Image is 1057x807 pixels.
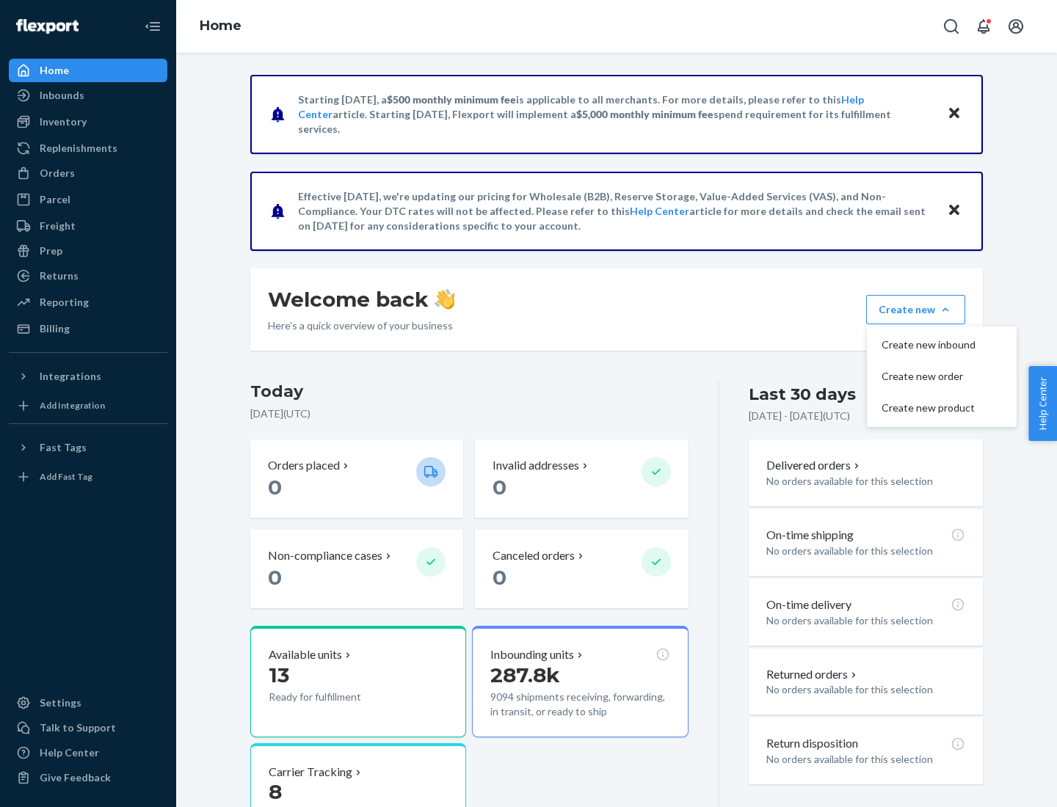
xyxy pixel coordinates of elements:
[268,286,455,313] h1: Welcome back
[9,136,167,160] a: Replenishments
[298,189,933,233] p: Effective [DATE], we're updating our pricing for Wholesale (B2B), Reserve Storage, Value-Added Se...
[9,110,167,134] a: Inventory
[766,613,965,628] p: No orders available for this selection
[490,662,560,687] span: 287.8k
[250,530,463,608] button: Non-compliance cases 0
[40,369,101,384] div: Integrations
[766,457,862,474] button: Delivered orders
[576,108,713,120] span: $5,000 monthly minimum fee
[475,530,688,608] button: Canceled orders 0
[138,12,167,41] button: Close Navigation
[870,329,1014,361] button: Create new inbound
[749,383,856,406] div: Last 30 days
[766,596,851,613] p: On-time delivery
[9,264,167,288] a: Returns
[250,626,466,737] button: Available units13Ready for fulfillment
[766,752,965,767] p: No orders available for this selection
[200,18,241,34] a: Home
[882,371,976,381] span: Create new order
[40,166,75,180] div: Orders
[40,321,70,336] div: Billing
[40,470,92,483] div: Add Fast Tag
[40,695,81,710] div: Settings
[866,295,965,324] button: Create newCreate new inboundCreate new orderCreate new product
[387,93,516,106] span: $500 monthly minimum fee
[9,291,167,314] a: Reporting
[9,365,167,388] button: Integrations
[40,745,99,760] div: Help Center
[766,682,965,697] p: No orders available for this selection
[9,161,167,185] a: Orders
[268,457,340,474] p: Orders placed
[9,59,167,82] a: Home
[630,205,689,217] a: Help Center
[40,770,111,785] div: Give Feedback
[493,475,506,500] span: 0
[9,317,167,340] a: Billing
[490,646,574,663] p: Inbounding units
[16,19,79,34] img: Flexport logo
[9,436,167,459] button: Fast Tags
[945,103,964,125] button: Close
[40,192,70,207] div: Parcel
[268,318,455,333] p: Here’s a quick overview of your business
[472,626,688,737] button: Inbounding units287.8k9094 shipments receiving, forwarding, in transit, or ready to ship
[250,439,463,518] button: Orders placed 0
[9,84,167,107] a: Inbounds
[40,219,76,233] div: Freight
[945,200,964,222] button: Close
[9,741,167,764] a: Help Center
[882,403,976,413] span: Create new product
[1001,12,1031,41] button: Open account menu
[9,465,167,489] a: Add Fast Tag
[269,662,289,687] span: 13
[490,690,669,719] p: 9094 shipments receiving, forwarding, in transit, or ready to ship
[766,666,860,683] button: Returned orders
[250,380,689,403] h3: Today
[475,439,688,518] button: Invalid addresses 0
[269,690,404,704] p: Ready for fulfillment
[766,544,965,558] p: No orders available for this selection
[188,5,253,48] ol: breadcrumbs
[9,239,167,263] a: Prep
[40,269,79,283] div: Returns
[493,565,506,590] span: 0
[268,475,282,500] span: 0
[40,141,117,156] div: Replenishments
[40,295,89,310] div: Reporting
[766,474,965,489] p: No orders available for this selection
[882,340,976,350] span: Create new inbound
[870,361,1014,392] button: Create new order
[298,92,933,136] p: Starting [DATE], a is applicable to all merchants. For more details, please refer to this article...
[268,565,282,590] span: 0
[937,12,966,41] button: Open Search Box
[250,406,689,421] p: [DATE] ( UTC )
[1028,366,1057,441] button: Help Center
[493,457,579,474] p: Invalid addresses
[40,63,69,78] div: Home
[9,394,167,417] a: Add Integration
[9,766,167,789] button: Give Feedback
[969,12,998,41] button: Open notifications
[40,399,105,412] div: Add Integration
[435,289,455,310] img: hand-wave emoji
[9,214,167,238] a: Freight
[40,114,87,129] div: Inventory
[269,764,352,781] p: Carrier Tracking
[766,735,858,752] p: Return disposition
[493,547,575,564] p: Canceled orders
[269,779,282,804] span: 8
[9,716,167,740] a: Talk to Support
[40,720,116,735] div: Talk to Support
[40,88,84,103] div: Inbounds
[268,547,382,564] p: Non-compliance cases
[40,244,62,258] div: Prep
[9,188,167,211] a: Parcel
[749,409,850,423] p: [DATE] - [DATE] ( UTC )
[269,646,342,663] p: Available units
[870,392,1014,424] button: Create new product
[40,440,87,455] div: Fast Tags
